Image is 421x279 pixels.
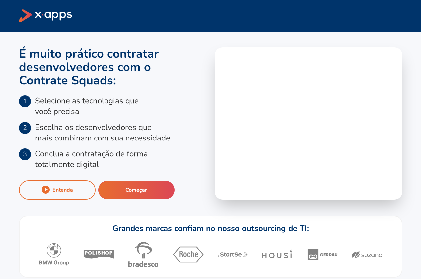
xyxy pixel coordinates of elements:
[19,95,31,107] span: 1
[19,72,113,89] span: Contrate Squads
[19,122,31,134] span: 2
[35,148,148,170] p: Conclua a contratação de forma totalmente digital
[19,180,96,200] button: Entenda
[98,181,175,199] button: Começar
[19,148,31,160] span: 3
[112,223,309,233] h1: Grandes marcas confiam no nosso outsourcing de TI:
[52,186,73,194] div: Entenda
[35,122,170,143] p: Escolha os desenvolvedores que mais combinam com sua necessidade
[19,47,207,87] h1: É muito prático contratar desenvolvedores com o :
[35,95,139,117] p: Selecione as tecnologias que você precisa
